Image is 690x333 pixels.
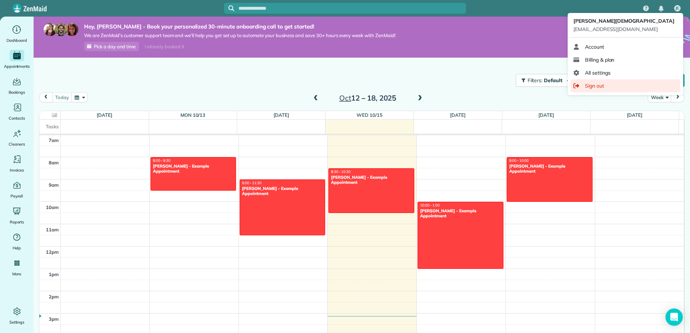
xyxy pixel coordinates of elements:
button: Week [648,92,671,102]
button: Focus search [224,5,234,11]
a: [DATE] [538,112,554,118]
div: [PERSON_NAME] - Example Appointment [153,164,234,174]
span: Bookings [9,89,25,96]
div: [PERSON_NAME] - Example Appointment [331,175,412,185]
a: Payroll [3,179,31,200]
a: [DATE] [450,112,466,118]
a: Mon 10/13 [180,112,206,118]
a: Pick a day and time [84,42,139,51]
span: Invoices [10,166,24,174]
span: Tasks [46,124,59,129]
img: maria-72a9807cf96188c08ef61303f053569d2e2a8a1cde33d635c8a3ac13582a053d.jpg [44,23,57,36]
span: Reports [10,218,24,226]
svg: Focus search [228,5,234,11]
span: 3pm [49,316,59,322]
span: Contacts [9,115,25,122]
div: [PERSON_NAME] - Example Appointment [420,208,501,219]
img: michelle-19f622bdf1676172e81f8f8fba1fb50e276960ebfe0243fe18214015130c80e4.jpg [65,23,78,36]
a: Invoices [3,154,31,174]
span: Cleaners [9,141,25,148]
div: Open Intercom Messenger [665,308,683,326]
button: Filters: Default [516,74,574,87]
span: JC [676,5,680,11]
a: Wed 10/15 [357,112,383,118]
a: [DATE] [97,112,112,118]
a: Appointments [3,50,31,70]
a: Billing & plan [571,53,680,66]
div: I already booked it [140,42,188,51]
span: 10am [46,204,59,210]
span: 7am [49,137,59,143]
div: Notifications [654,1,669,17]
span: Oct [339,93,351,102]
img: jorge-587dff0eeaa6aab1f244e6dc62b8924c3b6ad411094392a53c71c6c4a576187d.jpg [54,23,67,36]
h2: 12 – 18, 2025 [323,94,413,102]
span: More [12,270,21,277]
span: Default [544,77,563,84]
span: Payroll [10,192,23,200]
button: next [671,92,685,102]
span: Account [585,43,604,50]
button: prev [39,92,53,102]
a: Filters: Default [512,74,574,87]
a: Reports [3,205,31,226]
span: 1pm [49,271,59,277]
span: Sign out [585,82,604,89]
a: Settings [3,306,31,326]
span: 10:00 - 1:00 [420,203,440,208]
span: Billing & plan [585,56,614,63]
span: 8:00 - 10:00 [509,158,529,163]
span: 8:30 - 10:30 [331,169,350,174]
a: Contacts [3,102,31,122]
strong: Hey, [PERSON_NAME] - Book your personalized 30-minute onboarding call to get started! [84,23,396,30]
a: [DATE] [274,112,289,118]
span: Settings [9,319,25,326]
span: Help [13,244,21,252]
span: 12pm [46,249,59,255]
button: today [52,92,72,102]
a: Account [571,40,680,53]
a: [DATE] [627,112,642,118]
span: 8:00 - 9:30 [153,158,170,163]
span: [EMAIL_ADDRESS][DOMAIN_NAME] [573,26,658,32]
span: Filters: [528,77,543,84]
a: All settings [571,66,680,79]
a: Dashboard [3,24,31,44]
span: 11am [46,227,59,232]
span: Appointments [4,63,30,70]
div: [PERSON_NAME] - Example Appointment [509,164,590,174]
span: Dashboard [6,37,27,44]
span: 2pm [49,294,59,299]
a: Help [3,231,31,252]
a: Cleaners [3,128,31,148]
span: Pick a day and time [94,44,136,49]
div: [PERSON_NAME] - Example Appointment [242,186,323,196]
span: 9am [49,182,59,188]
span: We are ZenMaid’s customer support team and we’ll help you get set up to automate your business an... [84,32,396,39]
span: [PERSON_NAME][DEMOGRAPHIC_DATA] [573,18,674,24]
span: 8am [49,160,59,165]
a: Bookings [3,76,31,96]
span: 9:00 - 11:30 [242,181,262,185]
span: All settings [585,69,611,76]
